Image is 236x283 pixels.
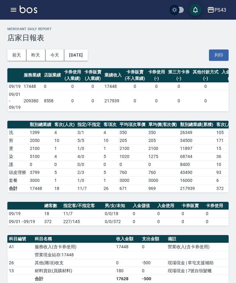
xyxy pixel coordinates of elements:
[103,82,123,90] td: 17448
[76,152,102,160] td: 4 / 0
[193,69,218,75] div: 其他付款方式
[53,168,76,176] td: 5
[103,218,131,226] td: 0/0/372
[102,168,118,176] td: 5
[22,90,42,111] td: 209380
[191,90,220,111] td: 0
[193,75,218,82] div: (-)
[214,6,226,14] div: PS43
[166,267,229,275] td: 現場現金 | 7號自領髮蠟
[179,184,215,192] td: 217939
[166,235,229,243] th: 備註
[28,128,53,136] td: 1399
[131,202,155,210] th: 入金儲值
[167,82,191,90] td: 0
[115,235,140,243] th: 收入金額
[102,160,118,168] td: 0
[179,136,215,144] td: 34500
[179,144,215,152] td: 11897
[76,121,102,129] th: 指定/不指定
[118,160,147,168] td: 0
[118,152,147,160] td: 1020
[156,218,180,226] td: 0
[28,160,53,168] td: 0
[118,144,147,152] td: 2100
[7,152,28,160] td: 染
[179,176,215,184] td: 16000
[33,251,115,259] td: 營業現金結存:17448
[103,202,131,210] th: 男/女/未知
[147,152,179,160] td: 1275
[76,136,102,144] td: 5 / 5
[7,33,229,42] h3: 店家日報表
[33,243,115,251] td: 服務收入(含卡券使用)
[168,75,190,82] div: (-)
[7,90,22,111] td: 09/01 - 09/19
[103,90,123,111] td: 217939
[147,136,179,144] td: 205
[123,90,147,111] td: 0
[147,176,179,184] td: 3000
[125,75,145,82] div: (不入業績)
[148,69,165,75] div: 卡券使用
[53,144,76,152] td: 1
[43,202,62,210] th: 總客數
[168,69,190,75] div: 第三方卡券
[147,90,167,111] td: 0
[180,210,204,218] td: 0
[28,176,53,184] td: 3000
[204,218,229,226] td: 0
[43,218,62,226] td: 372
[62,90,83,111] td: 0
[102,121,118,129] th: 客項次
[166,243,229,251] td: 營業收入(含卡券使用)
[76,144,102,152] td: 1 / 0
[83,82,103,90] td: 0
[53,128,76,136] td: 4
[102,136,118,144] td: 10
[131,218,155,226] td: 0
[147,82,167,90] td: 0
[140,243,166,251] td: 0
[148,75,165,82] div: (-)
[115,275,140,283] td: 17628
[7,49,26,61] button: 前天
[28,168,53,176] td: 3799
[118,176,147,184] td: 3000
[131,210,155,218] td: 0
[7,168,28,176] td: 頭皮理療
[125,69,145,75] div: 卡券販賣
[62,218,103,226] td: 227/145
[167,90,191,111] td: 0
[7,128,28,136] td: 洗
[147,144,179,152] td: 2100
[53,152,76,160] td: 4
[118,136,147,144] td: 205
[42,68,63,83] th: 店販業績
[26,49,45,61] button: 昨天
[189,4,202,16] button: save
[140,275,166,283] td: -500
[7,160,28,168] td: 護
[7,27,229,31] h2: Merchant Daily Report
[22,68,42,83] th: 服務業績
[7,144,28,152] td: 燙
[76,184,102,192] td: 11/7
[179,128,215,136] td: 26349
[166,259,229,267] td: 現場現金 | 草屯支援補助
[28,144,53,152] td: 2100
[7,210,43,218] td: 09/19
[53,136,76,144] td: 10
[33,267,115,275] td: 材料貨款(員購材料)
[118,121,147,129] th: 平均項次單價
[118,184,147,192] td: 671
[115,267,140,275] td: 180
[209,49,229,61] button: 列印
[156,210,180,218] td: 0
[102,144,118,152] td: 1
[43,210,62,218] td: 18
[156,202,180,210] th: 入金使用
[7,243,33,251] td: A1
[7,202,229,226] table: a dense table
[53,160,76,168] td: 0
